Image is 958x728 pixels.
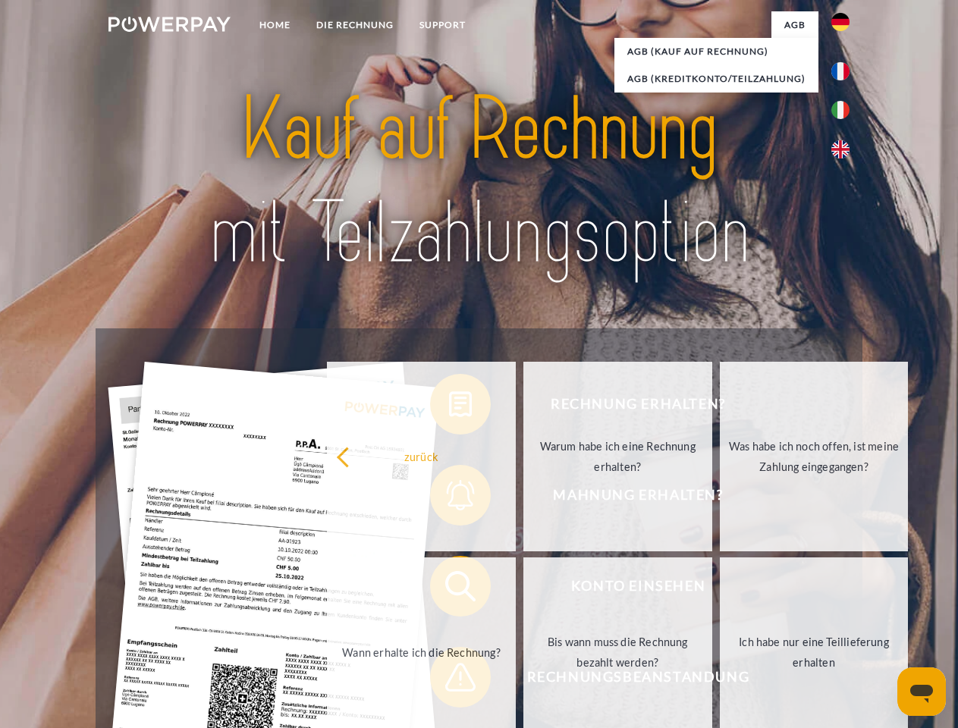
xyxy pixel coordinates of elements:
img: fr [831,62,850,80]
img: en [831,140,850,158]
a: agb [771,11,818,39]
div: Bis wann muss die Rechnung bezahlt werden? [532,632,703,673]
img: de [831,13,850,31]
a: Home [247,11,303,39]
a: AGB (Kauf auf Rechnung) [614,38,818,65]
img: it [831,101,850,119]
a: DIE RECHNUNG [303,11,407,39]
a: SUPPORT [407,11,479,39]
div: Wann erhalte ich die Rechnung? [336,642,507,662]
iframe: Schaltfläche zum Öffnen des Messaging-Fensters [897,667,946,716]
a: AGB (Kreditkonto/Teilzahlung) [614,65,818,93]
div: Ich habe nur eine Teillieferung erhalten [729,632,900,673]
div: zurück [336,446,507,466]
div: Was habe ich noch offen, ist meine Zahlung eingegangen? [729,436,900,477]
img: title-powerpay_de.svg [145,73,813,290]
img: logo-powerpay-white.svg [108,17,231,32]
div: Warum habe ich eine Rechnung erhalten? [532,436,703,477]
a: Was habe ich noch offen, ist meine Zahlung eingegangen? [720,362,909,551]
